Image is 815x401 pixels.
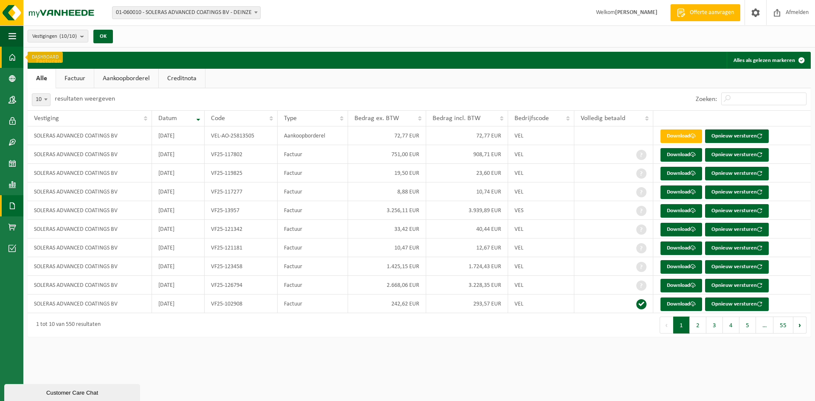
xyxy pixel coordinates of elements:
td: SOLERAS ADVANCED COATINGS BV [28,220,152,238]
button: Opnieuw versturen [705,260,769,274]
td: [DATE] [152,164,205,182]
span: Bedrijfscode [514,115,549,122]
span: Vestiging [34,115,59,122]
span: Bedrag ex. BTW [354,115,399,122]
div: 1 tot 10 van 550 resultaten [32,317,101,333]
td: SOLERAS ADVANCED COATINGS BV [28,164,152,182]
td: SOLERAS ADVANCED COATINGS BV [28,145,152,164]
td: SOLERAS ADVANCED COATINGS BV [28,276,152,294]
td: 33,42 EUR [348,220,426,238]
button: Opnieuw versturen [705,223,769,236]
td: [DATE] [152,238,205,257]
button: 55 [773,317,793,334]
span: Datum [158,115,177,122]
a: Aankoopborderel [94,69,158,88]
td: [DATE] [152,201,205,220]
td: Factuur [278,201,348,220]
td: Factuur [278,276,348,294]
td: 23,60 EUR [426,164,508,182]
td: 8,88 EUR [348,182,426,201]
td: VEL-AO-25813505 [205,126,278,145]
td: [DATE] [152,145,205,164]
td: 3.228,35 EUR [426,276,508,294]
td: 10,47 EUR [348,238,426,257]
button: 4 [723,317,739,334]
td: 3.256,11 EUR [348,201,426,220]
td: 19,50 EUR [348,164,426,182]
td: VEL [508,238,574,257]
td: 3.939,89 EUR [426,201,508,220]
span: Volledig betaald [581,115,625,122]
td: VF25-102908 [205,294,278,313]
td: VF25-117802 [205,145,278,164]
a: Download [660,223,702,236]
button: 1 [673,317,690,334]
td: 40,44 EUR [426,220,508,238]
td: SOLERAS ADVANCED COATINGS BV [28,257,152,276]
td: VF25-121342 [205,220,278,238]
td: 10,74 EUR [426,182,508,201]
count: (10/10) [59,34,77,39]
a: Download [660,241,702,255]
td: Factuur [278,238,348,257]
button: Previous [660,317,673,334]
button: Next [793,317,807,334]
a: Download [660,148,702,162]
td: 72,77 EUR [426,126,508,145]
button: Opnieuw versturen [705,167,769,180]
span: Offerte aanvragen [688,8,736,17]
label: resultaten weergeven [55,95,115,102]
td: VF25-123458 [205,257,278,276]
td: [DATE] [152,276,205,294]
td: VF25-126794 [205,276,278,294]
td: VF25-119825 [205,164,278,182]
span: … [756,317,773,334]
td: SOLERAS ADVANCED COATINGS BV [28,238,152,257]
td: Factuur [278,145,348,164]
td: SOLERAS ADVANCED COATINGS BV [28,294,152,313]
td: VES [508,201,574,220]
span: Vestigingen [32,30,77,43]
td: Aankoopborderel [278,126,348,145]
button: 2 [690,317,706,334]
a: Creditnota [159,69,205,88]
button: Opnieuw versturen [705,204,769,218]
td: 908,71 EUR [426,145,508,164]
span: 01-060010 - SOLERAS ADVANCED COATINGS BV - DEINZE [112,6,261,19]
label: Zoeken: [696,96,717,103]
td: VF25-13957 [205,201,278,220]
span: Type [284,115,297,122]
td: VEL [508,257,574,276]
button: 5 [739,317,756,334]
a: Download [660,279,702,292]
a: Download [660,185,702,199]
iframe: chat widget [4,382,142,401]
td: [DATE] [152,257,205,276]
span: Bedrag incl. BTW [433,115,481,122]
td: 12,67 EUR [426,238,508,257]
button: Opnieuw versturen [705,279,769,292]
button: Opnieuw versturen [705,129,769,143]
td: Factuur [278,164,348,182]
td: 751,00 EUR [348,145,426,164]
a: Offerte aanvragen [670,4,740,21]
a: Factuur [56,69,94,88]
td: VEL [508,294,574,313]
button: Alles als gelezen markeren [727,52,810,69]
td: 242,62 EUR [348,294,426,313]
button: Opnieuw versturen [705,148,769,162]
button: Opnieuw versturen [705,185,769,199]
h2: Facturen [28,52,70,68]
button: OK [93,30,113,43]
a: Alle [28,69,56,88]
a: Download [660,260,702,274]
strong: [PERSON_NAME] [615,9,658,16]
td: [DATE] [152,220,205,238]
td: Factuur [278,220,348,238]
td: SOLERAS ADVANCED COATINGS BV [28,182,152,201]
td: [DATE] [152,126,205,145]
td: 1.724,43 EUR [426,257,508,276]
td: [DATE] [152,294,205,313]
a: Download [660,297,702,311]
